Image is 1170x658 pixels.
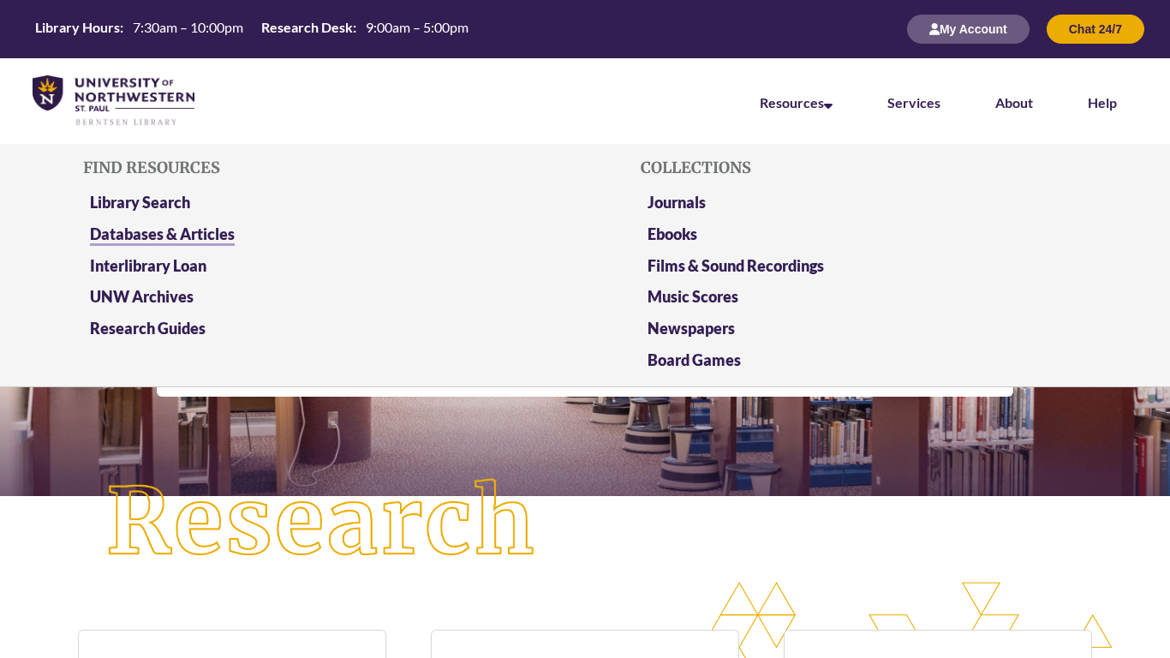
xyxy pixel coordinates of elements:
[366,19,469,35] span: 9:00am – 5:00pm
[648,319,735,338] a: Newspapers
[28,18,475,39] table: Hours Today
[58,431,585,614] img: Research
[648,256,824,275] a: Films & Sound Recordings
[28,18,126,37] th: Library Hours:
[641,159,1087,176] h5: Collections
[90,256,206,275] a: Interlibrary Loan
[83,159,529,176] h5: Find Resources
[90,287,194,306] a: UNW Archives
[1047,21,1144,36] a: Chat 24/7
[648,193,706,212] a: Journals
[907,21,1030,36] a: My Account
[887,94,940,111] a: Services
[648,287,738,306] a: Music Scores
[133,19,243,35] span: 7:30am – 10:00pm
[995,94,1033,111] a: About
[648,350,741,369] a: Board Games
[90,319,206,338] a: Research Guides
[907,15,1030,44] button: My Account
[1047,15,1144,44] button: Chat 24/7
[90,193,190,212] a: Library Search
[648,224,697,243] a: Ebooks
[254,18,359,37] th: Research Desk:
[760,94,833,111] a: Resources
[90,224,235,246] a: Databases & Articles
[1088,94,1117,111] a: Help
[33,75,194,127] img: UNWSP Library Logo
[28,18,475,41] a: Hours Today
